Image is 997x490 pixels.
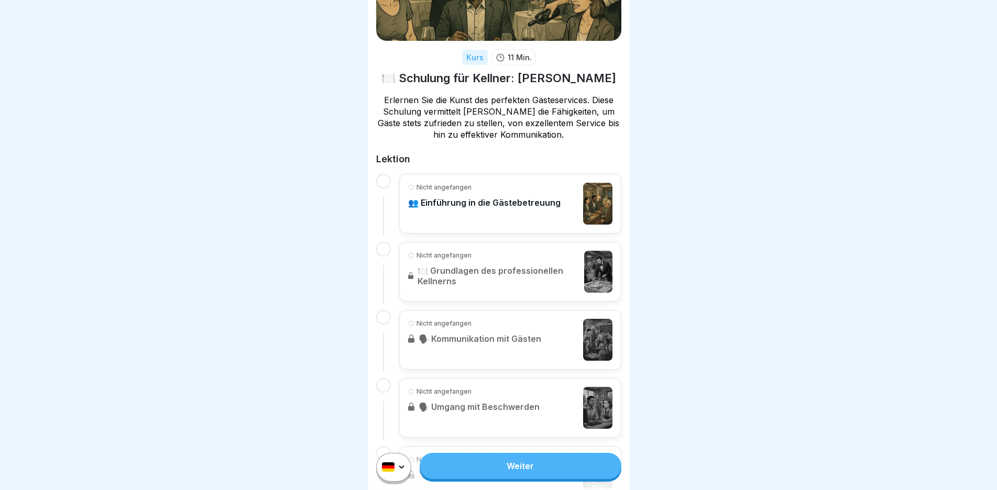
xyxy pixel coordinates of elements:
[420,453,621,479] a: Weiter
[462,50,488,65] div: Kurs
[376,153,621,165] h2: Lektion
[376,94,621,140] p: Erlernen Sie die Kunst des perfekten Gästeservices. Diese Schulung vermittelt [PERSON_NAME] die F...
[417,183,472,192] p: Nicht angefangen
[508,52,532,63] p: 11 Min.
[583,183,612,225] img: z8dijw1m931t949j5fbpp0z1.png
[408,197,561,208] p: 👥 Einführung in die Gästebetreuung
[408,183,612,225] a: Nicht angefangen👥 Einführung in die Gästebetreuung
[382,463,395,472] img: de.svg
[381,71,616,86] h1: 🍽️ Schulung für Kellner: [PERSON_NAME]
